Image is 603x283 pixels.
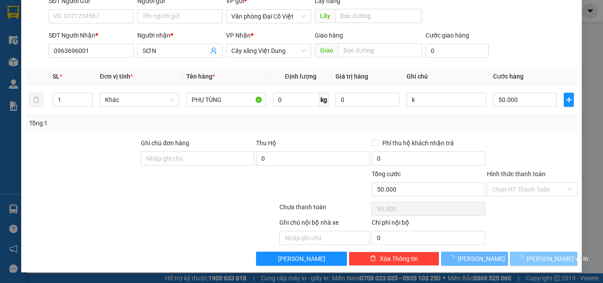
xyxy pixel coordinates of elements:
b: [PERSON_NAME] [53,21,149,35]
span: Tổng cước [372,170,401,177]
input: Ghi Chú [407,93,486,107]
input: Dọc đường [335,9,422,23]
span: [PERSON_NAME] [458,254,505,264]
span: [PERSON_NAME] và In [527,254,588,264]
button: deleteXóa Thông tin [349,252,439,266]
span: user-add [210,47,217,54]
span: VP Nhận [226,32,251,39]
span: loading [517,255,527,261]
h2: VP Nhận: Văn phòng Ba Đồn [46,51,213,107]
button: plus [564,93,574,107]
span: Khác [105,93,174,106]
span: Giao hàng [315,32,343,39]
div: Tổng: 1 [29,118,234,128]
span: Phí thu hộ khách nhận trả [379,138,457,148]
span: Lấy [315,9,335,23]
span: Thu Hộ [256,140,276,147]
span: Giao [315,43,338,57]
div: Ghi chú nội bộ nhà xe [279,218,370,231]
span: Cước hàng [493,73,524,80]
h2: ZDSXL2AS [5,51,71,66]
span: kg [320,93,328,107]
button: [PERSON_NAME] và In [510,252,577,266]
span: delete [370,255,376,262]
span: Xóa Thông tin [380,254,418,264]
span: Tên hàng [186,73,215,80]
label: Ghi chú đơn hàng [141,140,189,147]
span: Định lượng [285,73,316,80]
div: Chưa thanh toán [279,202,371,218]
span: SL [53,73,60,80]
span: Văn phòng Đại Cồ Việt [231,10,306,23]
span: plus [564,96,573,103]
span: [PERSON_NAME] [278,254,325,264]
th: Ghi chú [403,68,490,85]
button: [PERSON_NAME] [256,252,347,266]
button: [PERSON_NAME] [441,252,509,266]
input: Cước giao hàng [426,44,489,58]
input: Dọc đường [338,43,422,57]
span: Cây xăng Việt Dung [231,44,306,57]
label: Hình thức thanh toán [487,170,546,177]
span: Đơn vị tính [100,73,133,80]
input: VD: Bàn, Ghế [186,93,266,107]
input: 0 [335,93,399,107]
span: loading [448,255,458,261]
div: Chi phí nội bộ [372,218,485,231]
input: Nhập ghi chú [279,231,370,245]
span: Giá trị hàng [335,73,368,80]
div: SĐT Người Nhận [49,30,134,40]
input: Ghi chú đơn hàng [141,151,254,166]
label: Cước giao hàng [426,32,469,39]
div: Người nhận [137,30,222,40]
button: delete [29,93,43,107]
